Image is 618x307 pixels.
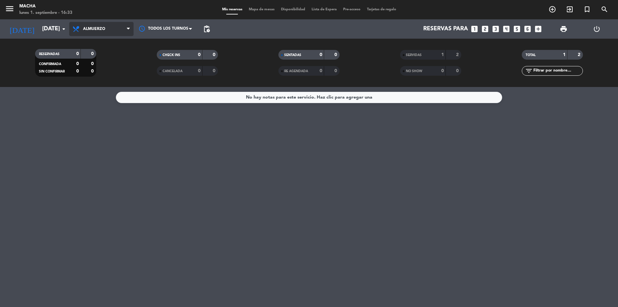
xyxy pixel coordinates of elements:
[91,62,95,66] strong: 0
[213,53,217,57] strong: 0
[456,69,460,73] strong: 0
[284,53,301,57] span: SENTADAS
[533,67,583,74] input: Filtrar por nombre...
[5,22,39,36] i: [DATE]
[83,27,105,31] span: Almuerzo
[601,5,608,13] i: search
[60,25,68,33] i: arrow_drop_down
[423,26,468,32] span: Reservas para
[580,19,613,39] div: LOG OUT
[470,25,479,33] i: looks_one
[320,69,322,73] strong: 0
[406,53,422,57] span: SERVIDAS
[91,69,95,73] strong: 0
[198,69,201,73] strong: 0
[19,3,72,10] div: Macha
[481,25,489,33] i: looks_two
[39,70,65,73] span: SIN CONFIRMAR
[198,53,201,57] strong: 0
[284,70,308,73] span: RE AGENDADA
[502,25,510,33] i: looks_4
[219,8,246,11] span: Mis reservas
[334,69,338,73] strong: 0
[163,53,180,57] span: CHECK INS
[213,69,217,73] strong: 0
[308,8,340,11] span: Lista de Espera
[526,53,536,57] span: TOTAL
[566,5,574,13] i: exit_to_app
[203,25,211,33] span: pending_actions
[534,25,542,33] i: add_box
[39,62,61,66] span: CONFIRMADA
[548,5,556,13] i: add_circle_outline
[246,94,372,101] div: No hay notas para este servicio. Haz clic para agregar una
[492,25,500,33] i: looks_3
[76,62,79,66] strong: 0
[334,53,338,57] strong: 0
[76,69,79,73] strong: 0
[406,70,422,73] span: NO SHOW
[583,5,591,13] i: turned_in_not
[76,52,79,56] strong: 0
[563,53,566,57] strong: 1
[19,10,72,16] div: lunes 1. septiembre - 16:33
[441,69,444,73] strong: 0
[523,25,532,33] i: looks_6
[278,8,308,11] span: Disponibilidad
[91,52,95,56] strong: 0
[163,70,183,73] span: CANCELADA
[441,53,444,57] strong: 1
[560,25,567,33] span: print
[5,4,14,16] button: menu
[39,53,60,56] span: RESERVADAS
[5,4,14,14] i: menu
[246,8,278,11] span: Mapa de mesas
[593,25,601,33] i: power_settings_new
[320,53,322,57] strong: 0
[578,53,582,57] strong: 2
[513,25,521,33] i: looks_5
[340,8,364,11] span: Pre-acceso
[364,8,399,11] span: Tarjetas de regalo
[456,53,460,57] strong: 2
[525,67,533,75] i: filter_list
